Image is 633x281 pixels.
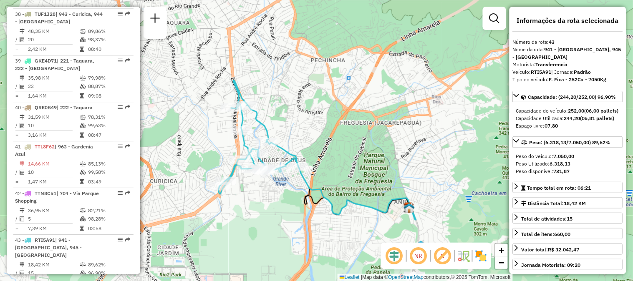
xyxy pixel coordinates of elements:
div: Valor total: [522,246,580,253]
td: 2,42 KM [28,45,79,53]
div: Capacidade: (244,20/252,00) 96,90% [513,104,623,133]
strong: RTI5A91 [531,69,552,75]
span: 38 - [15,11,103,25]
em: Rota exportada [125,191,130,196]
td: 5 [28,215,79,223]
td: 1,47 KM [28,178,79,186]
i: % de utilização da cubagem [80,271,86,276]
span: | 943 - Curicica, 944 - [GEOGRAPHIC_DATA] [15,11,103,25]
a: Capacidade: (244,20/252,00) 96,90% [513,91,623,102]
i: % de utilização da cubagem [80,170,86,175]
i: % de utilização da cubagem [80,123,86,128]
span: | 221 - Taquara, 222 - [GEOGRAPHIC_DATA] [15,58,94,71]
span: Tempo total em rota: 06:21 [527,185,591,191]
span: 18,42 KM [564,200,586,206]
strong: 43 [549,39,555,45]
td: / [15,168,19,176]
td: 20 [28,35,79,44]
span: TTL8F62 [35,143,55,150]
strong: R$ 32.042,47 [548,246,580,253]
td: 98,28% [88,215,130,223]
strong: (06,00 pallets) [585,108,619,114]
i: Tempo total em rota [80,179,84,184]
strong: 941 - [GEOGRAPHIC_DATA], 945 - [GEOGRAPHIC_DATA] [513,46,621,60]
div: Veículo: [513,68,623,76]
strong: 6.318,13 [550,161,571,167]
em: Rota exportada [125,105,130,110]
strong: Padrão [574,69,591,75]
span: RTI5A91 [35,237,55,243]
i: Tempo total em rota [80,133,84,138]
td: 31,59 KM [28,113,79,121]
strong: 07,80 [545,123,558,129]
td: / [15,121,19,130]
i: Tempo total em rota [80,226,84,231]
span: Total de atividades: [522,216,573,222]
td: 10 [28,121,79,130]
div: Número da rota: [513,38,623,46]
h4: Informações da rota selecionada [513,17,623,25]
td: 1,64 KM [28,92,79,100]
span: 40 - [15,104,93,110]
i: Distância Total [20,262,25,267]
i: Distância Total [20,208,25,213]
td: 78,31% [88,113,130,121]
strong: Transferencia [536,61,568,68]
span: | 941 - [GEOGRAPHIC_DATA], 945 - [GEOGRAPHIC_DATA] [15,237,82,258]
td: 79,98% [88,74,130,82]
em: Opções [118,11,123,16]
div: Map data © contributors,© 2025 TomTom, Microsoft [338,274,513,281]
td: 82,21% [88,206,130,215]
i: % de utilização da cubagem [80,37,86,42]
div: Total de itens: [522,231,571,238]
em: Opções [118,58,123,63]
td: 03:49 [88,178,130,186]
td: 89,86% [88,27,130,35]
strong: 15 [567,216,573,222]
i: % de utilização da cubagem [80,84,86,89]
span: Peso do veículo: [516,153,575,159]
a: OpenStreetMap [388,274,424,280]
span: | Jornada: [552,69,591,75]
div: Peso disponível: [516,168,620,175]
div: Peso Utilizado: [516,160,620,168]
div: Peso: (6.318,13/7.050,00) 89,62% [513,149,623,178]
span: 42 - [15,190,99,204]
strong: 252,00 [568,108,585,114]
td: 14,66 KM [28,160,79,168]
i: % de utilização do peso [80,115,86,120]
td: 08:40 [88,45,130,53]
a: Total de itens:660,00 [513,228,623,239]
td: = [15,92,19,100]
td: / [15,35,19,44]
i: % de utilização do peso [80,262,86,267]
td: / [15,215,19,223]
td: 22 [28,82,79,90]
a: Exibir filtros [486,10,503,27]
i: % de utilização do peso [80,208,86,213]
em: Rota exportada [125,237,130,242]
span: 39 - [15,58,94,71]
td: 18,42 KM [28,261,79,269]
td: 36,95 KM [28,206,79,215]
i: Total de Atividades [20,37,25,42]
a: Leaflet [340,274,360,280]
em: Opções [118,105,123,110]
a: Peso: (6.318,13/7.050,00) 89,62% [513,136,623,148]
td: 35,98 KM [28,74,79,82]
div: Jornada Motorista: 09:20 [522,261,581,269]
img: FAD Van [404,203,415,213]
td: 85,13% [88,160,130,168]
td: / [15,82,19,90]
i: Total de Atividades [20,216,25,221]
img: Fluxo de ruas [457,249,470,263]
img: Exibir/Ocultar setores [474,249,488,263]
div: Capacidade Utilizada: [516,115,620,122]
td: 08:47 [88,131,130,139]
i: Distância Total [20,161,25,166]
td: 99,58% [88,168,130,176]
a: Total de atividades:15 [513,213,623,224]
div: Capacidade do veículo: [516,107,620,115]
span: 43 - [15,237,82,258]
td: 48,35 KM [28,27,79,35]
